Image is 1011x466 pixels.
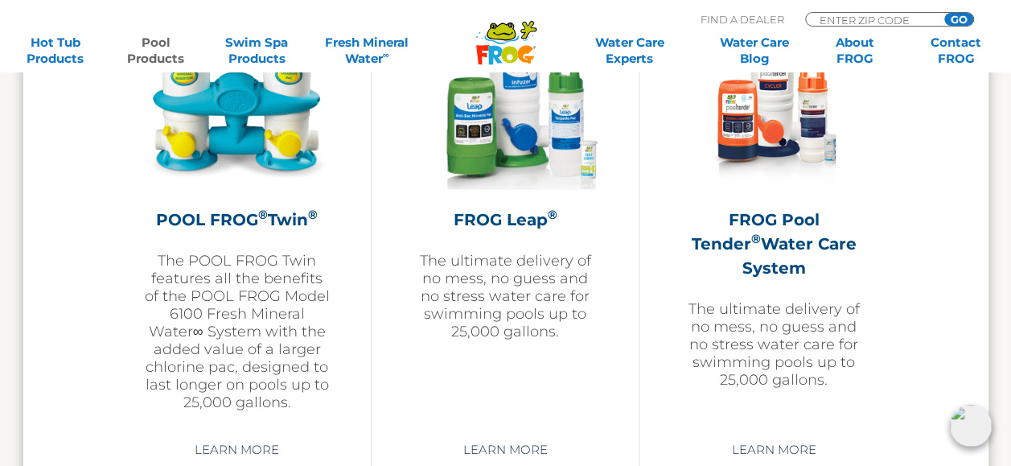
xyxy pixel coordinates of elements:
a: Learn More [176,435,298,464]
h2: POOL FROG Twin [144,208,331,232]
p: The POOL FROG Twin features all the benefits of the POOL FROG Model 6100 Fresh Mineral Water∞ Sys... [144,252,331,411]
a: FROG Leap®The ultimate delivery of no mess, no guess and no stress water care for swimming pools ... [412,5,598,423]
sup: ® [308,207,318,222]
a: Water CareBlog [715,35,793,67]
p: Find A Dealer [701,12,784,27]
img: openIcon [950,405,992,447]
p: The ultimate delivery of no mess, no guess and no stress water care for swimming pools up to 25,0... [680,300,867,389]
a: AboutFROG [816,35,894,67]
img: pool-product-pool-frog-twin-300x300.png [144,5,331,192]
a: Learn More [713,435,834,464]
a: Swim SpaProducts [217,35,295,67]
a: FROG Pool Tender®Water Care SystemThe ultimate delivery of no mess, no guess and no stress water ... [680,5,867,423]
a: Water CareExperts [565,35,692,67]
img: frog-leap-featured-img-v2-300x300.png [412,5,598,192]
input: GO [944,13,973,26]
a: PoolProducts [117,35,195,67]
img: pool-tender-product-img-v2-300x300.png [680,5,867,192]
a: ContactFROG [917,35,995,67]
a: POOL FROG®Twin®The POOL FROG Twin features all the benefits of the POOL FROG Model 6100 Fresh Min... [144,5,331,423]
h2: FROG Pool Tender Water Care System [680,208,867,280]
h2: FROG Leap [412,208,598,232]
p: The ultimate delivery of no mess, no guess and no stress water care for swimming pools up to 25,0... [412,252,598,340]
sup: ∞ [383,49,389,60]
sup: ® [750,231,760,246]
sup: ® [547,207,557,222]
sup: ® [258,207,268,222]
a: Learn More [444,435,565,464]
input: Zip Code Form [818,13,927,27]
a: Fresh MineralWater∞ [319,35,417,67]
a: Hot TubProducts [16,35,94,67]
